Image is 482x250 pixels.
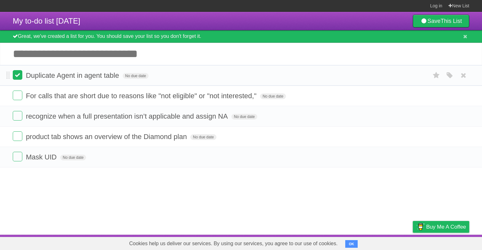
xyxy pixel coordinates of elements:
span: No due date [60,155,86,160]
span: Duplicate Agent in agent table [26,71,120,79]
a: Developers [349,236,375,248]
label: Done [13,91,22,100]
span: For calls that are short due to reasons like "not eligible" or "not interested," [26,92,258,100]
span: No due date [123,73,149,79]
a: Privacy [405,236,421,248]
span: recognize when a full presentation isn’t applicable and assign NA [26,112,230,120]
a: About [328,236,341,248]
span: No due date [260,93,286,99]
label: Done [13,152,22,161]
a: Buy me a coffee [413,221,469,233]
label: Done [13,111,22,121]
span: Buy me a coffee [426,221,466,232]
span: No due date [231,114,257,120]
label: Star task [430,70,442,81]
span: No due date [190,134,216,140]
button: OK [345,240,358,248]
a: Suggest a feature [429,236,469,248]
label: Done [13,70,22,80]
label: Done [13,131,22,141]
b: This List [441,18,462,24]
a: Terms [383,236,397,248]
span: product tab shows an overview of the Diamond plan [26,133,188,141]
img: Buy me a coffee [416,221,425,232]
span: My to-do list [DATE] [13,17,80,25]
span: Cookies help us deliver our services. By using our services, you agree to our use of cookies. [123,237,344,250]
a: SaveThis List [413,15,469,27]
span: Mask UID [26,153,58,161]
